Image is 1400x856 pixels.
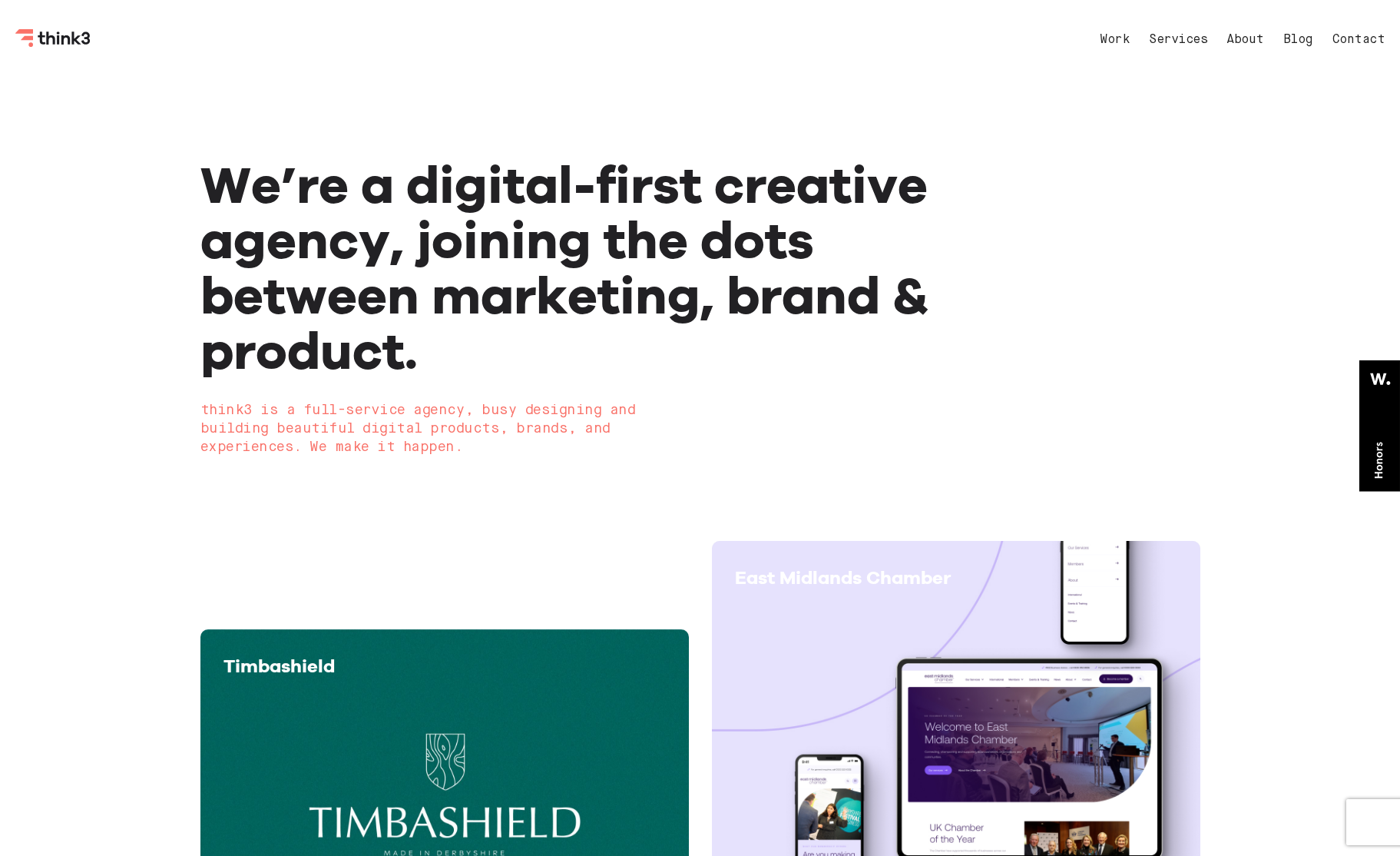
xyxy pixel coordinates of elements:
[1149,34,1207,46] a: Services
[15,35,92,50] a: Think3 Logo
[223,655,335,677] span: Timbashield
[200,323,1001,378] div: product.
[200,401,1001,420] div: think3 is a full-service agency, busy designing and
[200,267,1001,323] div: between marketing, brand &
[200,420,1001,438] div: building beautiful digital products, brands, and
[1332,34,1385,46] a: Contact
[1226,34,1264,46] a: About
[200,438,1001,456] div: experiences. We make it happen.
[735,566,951,589] span: East Midlands Chamber
[1283,34,1313,46] a: Blog
[200,157,1001,212] div: We’re a digital-first creative
[1100,34,1130,46] a: Work
[200,212,1001,267] div: agency, joining the dots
